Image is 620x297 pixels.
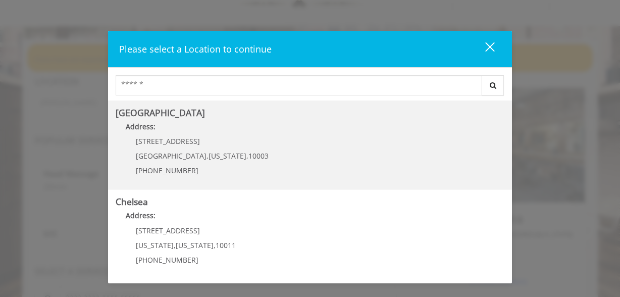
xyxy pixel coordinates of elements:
b: Address: [126,211,156,220]
span: [GEOGRAPHIC_DATA] [136,151,206,161]
span: 10003 [248,151,269,161]
div: close dialog [474,41,494,57]
span: , [246,151,248,161]
span: , [214,240,216,250]
span: 10011 [216,240,236,250]
span: [US_STATE] [209,151,246,161]
div: Center Select [116,75,504,101]
span: Please select a Location to continue [119,43,272,55]
span: [STREET_ADDRESS] [136,226,200,235]
span: [STREET_ADDRESS] [136,136,200,146]
span: [US_STATE] [176,240,214,250]
span: [US_STATE] [136,240,174,250]
input: Search Center [116,75,482,95]
b: [GEOGRAPHIC_DATA] [116,107,205,119]
span: , [206,151,209,161]
span: [PHONE_NUMBER] [136,255,198,265]
i: Search button [487,82,499,89]
span: , [174,240,176,250]
b: Chelsea [116,195,148,208]
b: Address: [126,122,156,131]
button: close dialog [467,38,501,59]
span: [PHONE_NUMBER] [136,166,198,175]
